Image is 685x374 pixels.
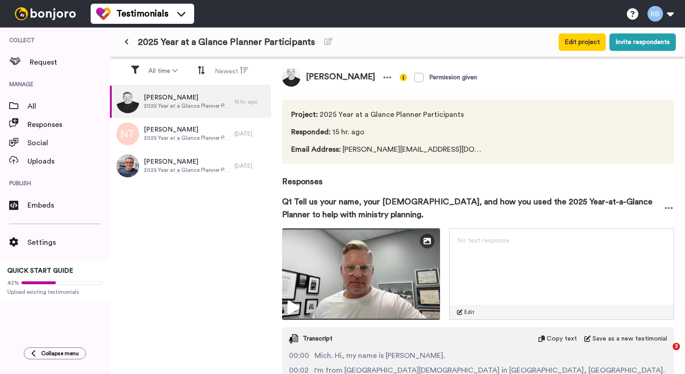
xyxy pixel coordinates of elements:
span: Save as a new testimonial [593,334,667,343]
span: 3 [673,343,680,350]
div: [DATE] [234,130,266,137]
img: transcript.svg [289,334,298,343]
span: Responded : [291,128,331,136]
span: Transcript [303,334,332,343]
span: 00:00 [289,350,309,361]
div: 15 hr. ago [234,98,266,105]
div: Permission given [429,73,477,82]
span: 2025 Year at a Glance Planner Participants [291,109,483,120]
span: 2025 Year at a Glance Planner Participants [144,102,230,110]
span: Responses [282,164,674,188]
button: Invite respondents [609,33,676,51]
span: Email Address : [291,146,341,153]
span: Project : [291,111,318,118]
span: Mich. Hi, my name is [PERSON_NAME]. [315,350,445,361]
button: Newest [209,62,254,80]
span: No text response [457,237,509,244]
span: 2025 Year at a Glance Planner Participants [138,36,315,49]
span: Testimonials [116,7,169,20]
a: [PERSON_NAME]2025 Year at a Glance Planner Participants[DATE] [110,150,271,182]
span: 42% [7,279,19,286]
span: Copy text [547,334,577,343]
span: Social [27,137,110,148]
img: 3cc7376e-d542-4cfc-bc8e-f1f863429ac9.jpeg [116,154,139,177]
img: tm-color.svg [96,6,111,21]
span: Settings [27,237,110,248]
span: Upload existing testimonials [7,288,103,296]
img: 30d81df3-3a0d-488c-8ab6-9c125e3f0930.jpeg [282,68,300,87]
span: Collapse menu [41,350,79,357]
span: [PERSON_NAME] [144,125,230,134]
span: [PERSON_NAME] [144,93,230,102]
button: All time [143,63,183,79]
img: bj-logo-header-white.svg [11,7,80,20]
span: Responses [27,119,110,130]
button: Edit project [559,33,606,51]
span: [PERSON_NAME] [144,157,230,166]
iframe: Intercom live chat [654,343,676,365]
span: [PERSON_NAME][EMAIL_ADDRESS][DOMAIN_NAME] [291,144,483,155]
span: 15 hr. ago [291,126,483,137]
span: 2025 Year at a Glance Planner Participants [144,134,230,142]
span: QUICK START GUIDE [7,268,73,274]
span: All [27,101,110,112]
button: Collapse menu [24,347,86,359]
span: 2025 Year at a Glance Planner Participants [144,166,230,174]
span: Q1 Tell us your name, your [DEMOGRAPHIC_DATA], and how you used the 2025 Year-at-a-Glance Planner... [282,195,664,221]
span: Uploads [27,156,110,167]
img: 30d81df3-3a0d-488c-8ab6-9c125e3f0930.jpeg [116,90,139,113]
span: Request [30,57,110,68]
span: [PERSON_NAME] [300,68,381,87]
img: nt.png [116,122,139,145]
img: ed649a5f-a0fa-48ac-a01e-55053f5a4889-thumbnail_full-1757360453.jpg [282,228,440,320]
a: [PERSON_NAME]2025 Year at a Glance Planner Participants15 hr. ago [110,86,271,118]
span: Edit [464,308,474,316]
div: [DATE] [234,162,266,170]
a: [PERSON_NAME]2025 Year at a Glance Planner Participants[DATE] [110,118,271,150]
img: info-yellow.svg [400,74,407,81]
span: Embeds [27,200,110,211]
